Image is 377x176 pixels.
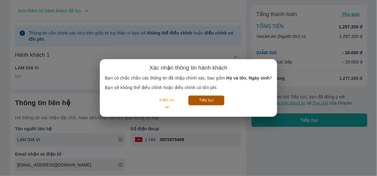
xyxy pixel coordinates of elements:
[188,96,224,105] button: Tiếp tục
[150,64,227,72] h6: Xác nhận thông tin hành khách
[153,96,181,112] button: Kiểm tra lại
[105,75,272,81] p: Bạn có chắc chắn các thông tin đã nhập chính xác, bao gồm ?
[105,84,272,91] p: Bạn sẽ không thể điều chỉnh hoặc điều chỉnh có tốn phí.
[226,76,270,80] b: Họ và tên, Ngày sinh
